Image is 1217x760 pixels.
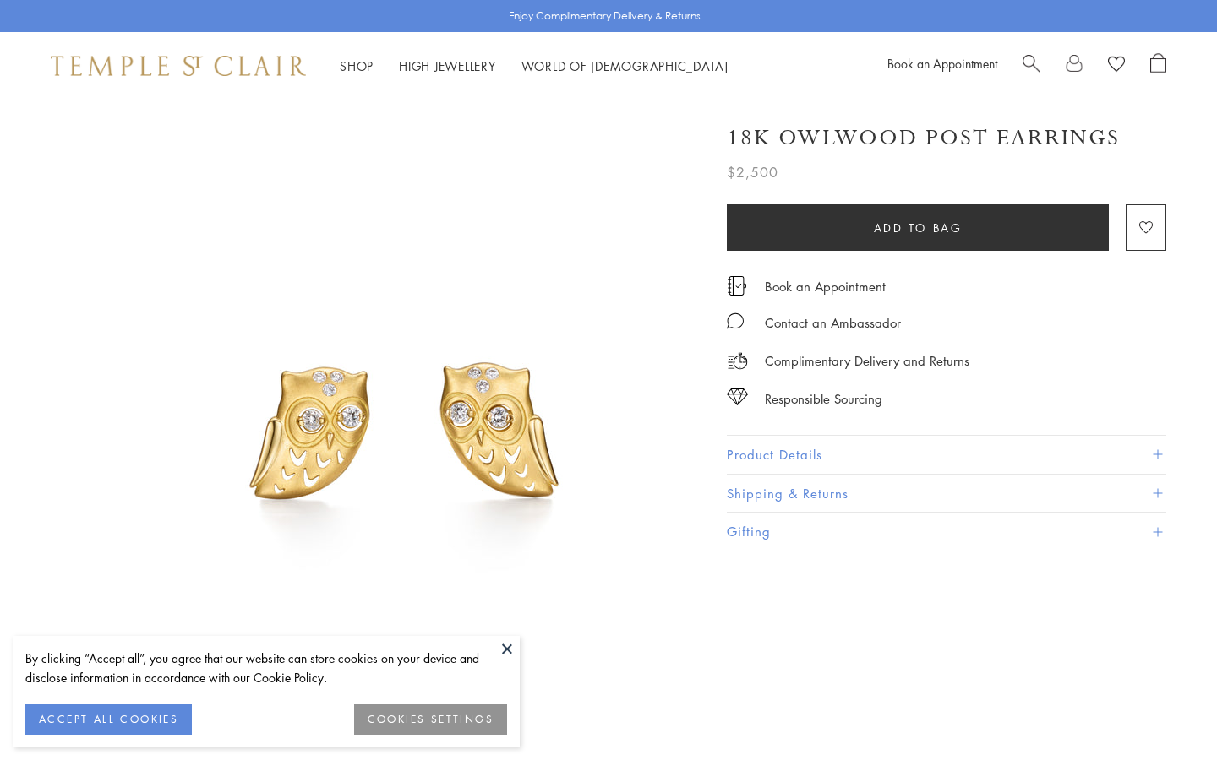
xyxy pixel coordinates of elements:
[1023,53,1040,79] a: Search
[727,312,744,329] img: MessageIcon-01_2.svg
[765,312,901,334] div: Contact an Ambassador
[521,57,729,74] a: World of [DEMOGRAPHIC_DATA]World of [DEMOGRAPHIC_DATA]
[110,100,701,691] img: 18K Owlwood Post Earrings
[340,57,374,74] a: ShopShop
[874,219,963,237] span: Add to bag
[765,350,969,372] p: Complimentary Delivery and Returns
[727,123,1120,153] h1: 18K Owlwood Post Earrings
[25,649,507,687] div: By clicking “Accept all”, you agree that our website can store cookies on your device and disclos...
[727,513,1166,551] button: Gifting
[765,277,886,296] a: Book an Appointment
[727,475,1166,513] button: Shipping & Returns
[509,8,701,24] p: Enjoy Complimentary Delivery & Returns
[727,204,1109,251] button: Add to bag
[1150,53,1166,79] a: Open Shopping Bag
[51,56,306,76] img: Temple St. Clair
[765,388,882,410] div: Responsible Sourcing
[1108,53,1125,79] a: View Wishlist
[887,55,997,72] a: Book an Appointment
[727,436,1166,474] button: Product Details
[354,704,507,735] button: COOKIES SETTINGS
[727,276,747,296] img: icon_appointment.svg
[727,388,748,405] img: icon_sourcing.svg
[399,57,496,74] a: High JewelleryHigh Jewellery
[25,704,192,735] button: ACCEPT ALL COOKIES
[727,350,748,372] img: icon_delivery.svg
[727,161,778,183] span: $2,500
[340,56,729,77] nav: Main navigation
